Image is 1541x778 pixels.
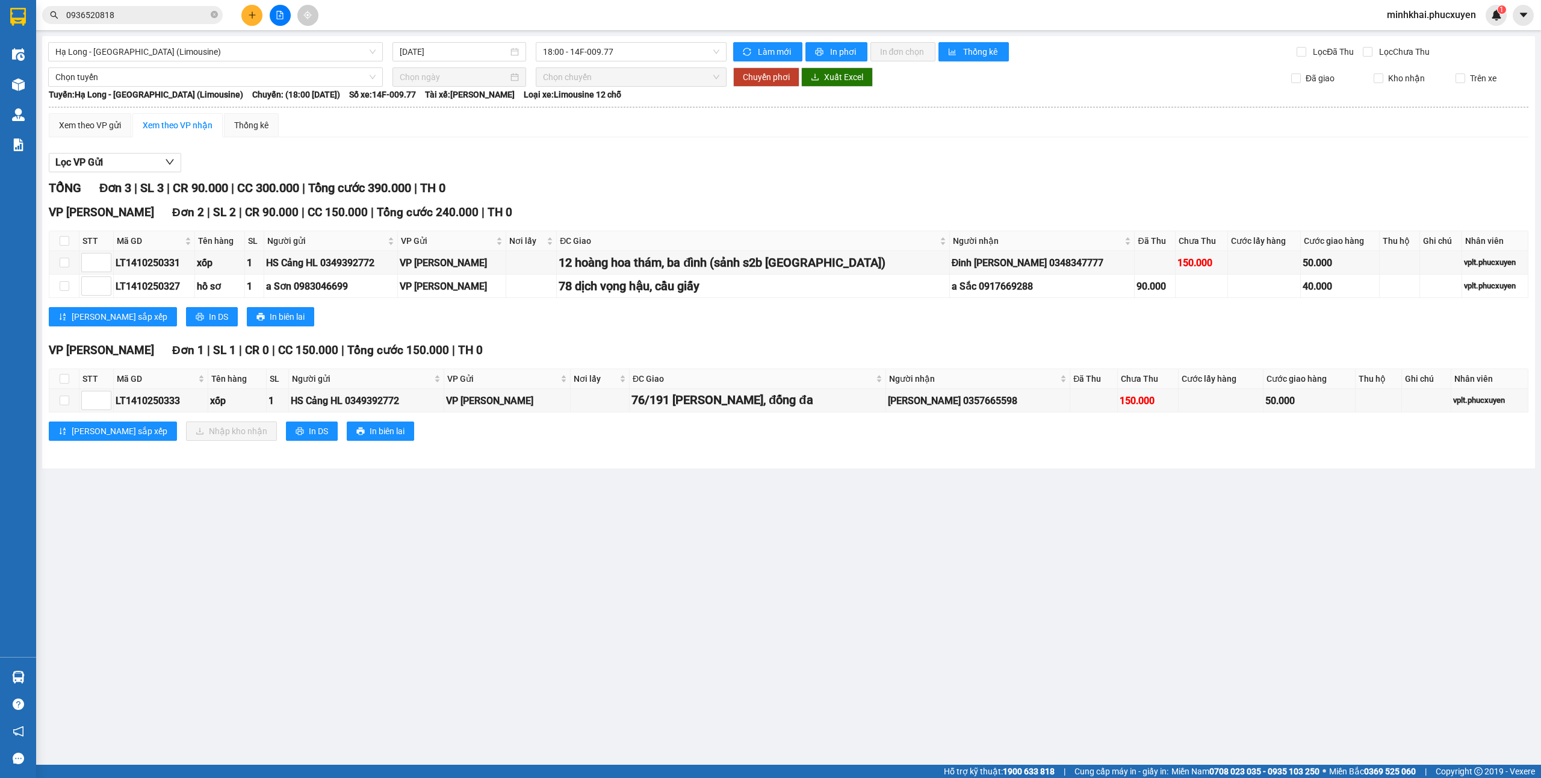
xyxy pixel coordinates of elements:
button: aim [297,5,318,26]
span: | [341,343,344,357]
span: CC 300.000 [237,181,299,195]
span: TH 0 [458,343,483,357]
span: ĐC Giao [633,372,873,385]
div: Xem theo VP nhận [143,119,212,132]
div: 1 [247,255,262,270]
td: VP Loong Toòng [398,275,506,298]
th: Tên hàng [195,231,245,251]
span: Số xe: 14F-009.77 [349,88,416,101]
span: | [414,181,417,195]
button: downloadXuất Excel [801,67,873,87]
span: CR 90.000 [173,181,228,195]
div: Đinh [PERSON_NAME] 0348347777 [952,255,1133,270]
span: | [231,181,234,195]
span: 1 [1499,5,1504,14]
th: Ghi chú [1402,369,1451,389]
strong: 0708 023 035 - 0935 103 250 [1209,767,1319,776]
span: Tổng cước 390.000 [308,181,411,195]
span: VP Gửi [447,372,558,385]
span: Lọc VP Gửi [55,155,103,170]
div: 150.000 [1120,393,1176,408]
span: [PERSON_NAME] sắp xếp [72,310,167,323]
div: 150.000 [1177,255,1226,270]
span: | [452,343,455,357]
span: message [13,753,24,764]
span: Tài xế: [PERSON_NAME] [425,88,515,101]
span: Trên xe [1465,72,1501,85]
strong: Công ty TNHH Phúc Xuyên [16,6,116,32]
div: LT1410250331 [116,255,193,270]
span: | [239,205,242,219]
div: vplt.phucxuyen [1464,257,1526,269]
span: [PERSON_NAME] sắp xếp [72,425,167,438]
span: aim [303,11,312,19]
span: Miền Nam [1171,765,1319,778]
span: download [811,73,819,82]
span: Mã GD [117,372,196,385]
button: printerIn DS [186,307,238,326]
span: VP Gửi [401,234,494,247]
div: vplt.phucxuyen [1464,280,1526,292]
span: Hỗ trợ kỹ thuật: [944,765,1055,778]
div: LT1410250327 [116,279,193,294]
span: Người gửi [267,234,385,247]
button: Lọc VP Gửi [49,153,181,172]
th: STT [79,231,114,251]
div: 12 hoàng hoa thám, ba đình (sảnh s2b [GEOGRAPHIC_DATA]) [559,254,947,272]
div: 90.000 [1136,279,1173,294]
button: bar-chartThống kê [938,42,1009,61]
div: HS Cảng HL 0349392772 [266,255,395,270]
img: icon-new-feature [1491,10,1502,20]
span: | [482,205,485,219]
button: syncLàm mới [733,42,802,61]
span: | [134,181,137,195]
span: Nơi lấy [509,234,544,247]
th: SL [245,231,264,251]
img: warehouse-icon [12,48,25,61]
span: Lọc Chưa Thu [1374,45,1431,58]
span: Miền Bắc [1329,765,1416,778]
div: hồ sơ [197,279,243,294]
span: TH 0 [488,205,512,219]
th: Chưa Thu [1118,369,1179,389]
span: Xuất Excel [824,70,863,84]
th: Ghi chú [1420,231,1462,251]
span: CC 150.000 [308,205,368,219]
th: Đã Thu [1135,231,1176,251]
th: Thu hộ [1380,231,1419,251]
span: sync [743,48,753,57]
span: sort-ascending [58,313,67,322]
td: LT1410250333 [114,389,208,412]
span: ĐC Giao [560,234,937,247]
div: HS Cảng HL 0349392772 [291,393,442,408]
button: Chuyển phơi [733,67,799,87]
input: Tìm tên, số ĐT hoặc mã đơn [66,8,208,22]
span: down [165,157,175,167]
th: Nhân viên [1451,369,1528,389]
span: | [207,205,210,219]
strong: 0369 525 060 [1364,767,1416,776]
strong: 0888 827 827 - 0848 827 827 [28,57,123,78]
div: [PERSON_NAME] 0357665598 [888,393,1068,408]
div: VP [PERSON_NAME] [446,393,568,408]
span: Làm mới [758,45,793,58]
b: Tuyến: Hạ Long - [GEOGRAPHIC_DATA] (Limousine) [49,90,243,99]
span: printer [815,48,825,57]
span: Chuyến: (18:00 [DATE]) [252,88,340,101]
span: Tổng cước 150.000 [347,343,449,357]
span: | [239,343,242,357]
div: Thống kê [234,119,268,132]
th: STT [79,369,114,389]
span: file-add [276,11,284,19]
span: bar-chart [948,48,958,57]
span: | [371,205,374,219]
span: sort-ascending [58,427,67,437]
div: Xem theo VP gửi [59,119,121,132]
button: plus [241,5,262,26]
button: printerIn biên lai [247,307,314,326]
th: Nhân viên [1462,231,1528,251]
span: copyright [1474,767,1483,776]
span: notification [13,726,24,737]
strong: 1900 633 818 [1003,767,1055,776]
strong: 024 3236 3236 - [9,46,124,67]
